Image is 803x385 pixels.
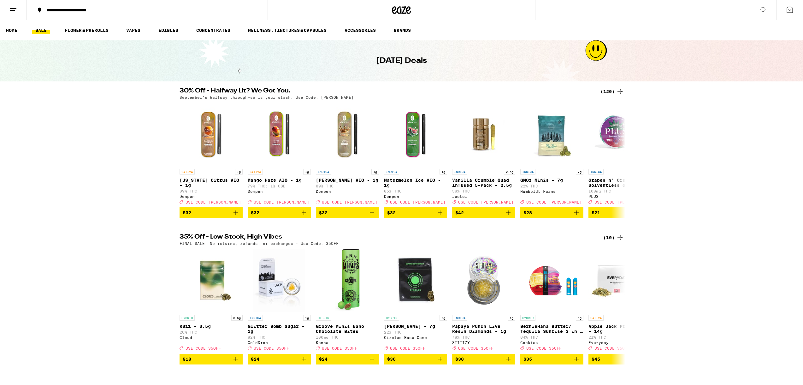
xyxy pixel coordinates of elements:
img: Humboldt Farms - GMOz Minis - 7g [520,103,583,166]
a: VAPES [123,27,144,34]
button: Add to bag [452,354,515,364]
a: (10) [603,234,624,241]
div: PLUS [588,194,652,198]
p: Papaya Punch Live Resin Diamonds - 1g [452,324,515,334]
p: Mango Haze AIO - 1g [248,178,311,183]
div: Circles Base Camp [384,335,447,340]
a: BRANDS [391,27,414,34]
p: 89% THC [316,184,379,188]
div: Dompen [384,194,447,198]
p: SATIVA [248,169,263,175]
button: Add to bag [588,207,652,218]
a: CONCENTRATES [193,27,233,34]
p: GMOz Minis - 7g [520,178,583,183]
img: Jeeter - Vanilla Crumble Quad Infused 5-Pack - 2.5g [452,103,515,166]
div: GoldDrop [248,341,311,345]
a: Open page for Papaya Punch Live Resin Diamonds - 1g from STIIIZY [452,249,515,353]
h2: 30% Off - Halfway Lit? We Got You. [180,88,593,95]
p: [PERSON_NAME] AIO - 1g [316,178,379,183]
p: Apple Jack Pre-Ground - 14g [588,324,652,334]
img: Circles Base Camp - Lantz - 7g [384,249,447,312]
p: SATIVA [180,169,195,175]
p: 1g [235,169,243,175]
span: USE CODE [PERSON_NAME] [186,200,241,204]
p: 22% THC [384,330,447,334]
span: $18 [183,357,191,362]
p: September’s halfway through—so is your stash. Use Code: [PERSON_NAME] [180,95,354,99]
p: BernieHana Butter/ Tequila Sunrise 3 in 1 AIO - 1g [520,324,583,334]
div: (120) [600,88,624,95]
p: Watermelon Ice AIO - 1g [384,178,447,188]
a: Open page for King Louis XIII AIO - 1g from Dompen [316,103,379,207]
a: Open page for BernieHana Butter/ Tequila Sunrise 3 in 1 AIO - 1g from Cookies [520,249,583,353]
a: HOME [3,27,21,34]
button: Add to bag [384,354,447,364]
div: Cloud [180,335,243,340]
span: $45 [592,357,600,362]
p: 21% THC [588,335,652,339]
a: ACCESSORIES [341,27,379,34]
p: INDICA [588,169,604,175]
p: 22% THC [520,184,583,188]
img: STIIIZY - Papaya Punch Live Resin Diamonds - 1g [452,249,515,312]
button: Add to bag [384,207,447,218]
a: Open page for Grapes n' Cream Solventless Gummies from PLUS [588,103,652,207]
a: SALE [32,27,50,34]
div: Cookies [520,341,583,345]
img: Dompen - King Louis XIII AIO - 1g [316,103,379,166]
div: Dompen [248,189,311,193]
a: Open page for RS11 - 3.5g from Cloud [180,249,243,353]
p: 100mg THC [588,189,652,193]
span: $32 [387,210,396,215]
p: 85% THC [384,189,447,193]
p: 1g [576,315,583,321]
p: [PERSON_NAME] - 7g [384,324,447,329]
img: Dompen - Watermelon Ice AIO - 1g [384,103,447,166]
p: 3.5g [231,315,243,321]
span: USE CODE 35OFF [390,346,425,351]
a: Open page for California Citrus AIO - 1g from Dompen [180,103,243,207]
p: 1g [303,169,311,175]
p: Glitter Bomb Sugar - 1g [248,324,311,334]
h1: [DATE] Deals [376,56,427,66]
span: $32 [183,210,191,215]
p: 1g [303,315,311,321]
button: Add to bag [316,354,379,364]
span: USE CODE 35OFF [254,346,289,351]
span: USE CODE [PERSON_NAME] [458,200,514,204]
button: Add to bag [316,207,379,218]
img: PLUS - Grapes n' Cream Solventless Gummies [588,103,652,166]
div: Everyday [588,341,652,345]
p: [US_STATE] Citrus AIO - 1g [180,178,243,188]
p: INDICA [452,169,467,175]
img: Cloud - RS11 - 3.5g [180,249,243,312]
div: Dompen [316,189,379,193]
span: USE CODE 35OFF [186,346,221,351]
div: STIIIZY [452,341,515,345]
span: USE CODE [PERSON_NAME] [390,200,446,204]
button: Add to bag [452,207,515,218]
p: INDICA [384,169,399,175]
p: 1g [508,315,515,321]
div: Jeeter [452,194,515,198]
p: 1g [440,169,447,175]
span: USE CODE [PERSON_NAME] [254,200,309,204]
p: 100mg THC [316,335,379,339]
button: Add to bag [180,207,243,218]
span: USE CODE 35OFF [526,346,562,351]
div: Dompen [180,194,243,198]
a: Open page for Vanilla Crumble Quad Infused 5-Pack - 2.5g from Jeeter [452,103,515,207]
span: $32 [319,210,328,215]
span: $30 [387,357,396,362]
button: Add to bag [180,354,243,364]
p: 89% THC [180,189,243,193]
span: $30 [455,357,464,362]
img: Dompen - California Citrus AIO - 1g [180,103,243,166]
p: 84% THC [520,335,583,339]
p: 1g [371,169,379,175]
p: 78% THC [452,335,515,339]
img: GoldDrop - Glitter Bomb Sugar - 1g [253,249,305,312]
button: Add to bag [248,207,311,218]
a: Open page for Mango Haze AIO - 1g from Dompen [248,103,311,207]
